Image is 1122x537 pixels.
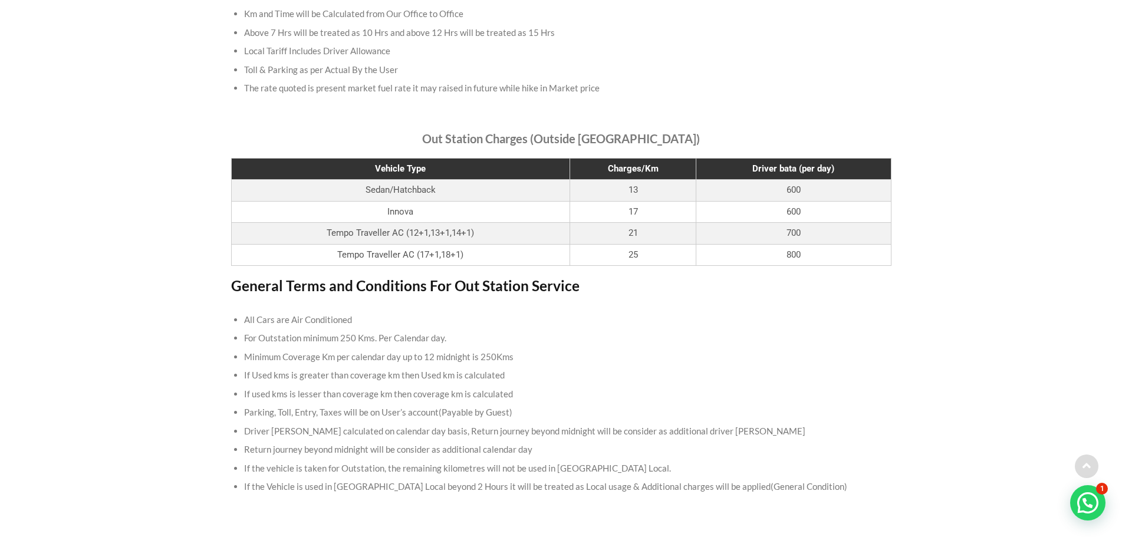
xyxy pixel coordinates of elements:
[231,244,570,266] td: Tempo Traveller AC (17+1,18+1)
[244,403,878,422] li: Parking, Toll, Entry, Taxes will be on User’s account(Payable by Guest)
[244,440,878,459] li: Return journey beyond midnight will be consider as additional calendar day
[696,201,891,223] td: 600
[244,348,878,367] li: Minimum Coverage Km per calendar day up to 12 midnight is 250Kms
[231,278,891,294] h3: General Terms and Conditions For Out Station Service
[570,244,696,266] td: 25
[244,61,878,80] li: Toll & Parking as per Actual By the User
[244,459,878,478] li: If the vehicle is taken for Outstation, the remaining kilometres will not be used in [GEOGRAPHIC_...
[244,42,878,61] li: Local Tariff Includes Driver Allowance
[244,477,878,496] li: If the Vehicle is used in [GEOGRAPHIC_DATA] Local beyond 2 Hours it will be treated as Local usag...
[570,180,696,202] td: 13
[570,201,696,223] td: 17
[244,5,878,24] li: Km and Time will be Calculated from Our Office to Office
[244,366,878,385] li: If Used kms is greater than coverage km then Used km is calculated
[231,201,570,223] td: Innova
[570,223,696,245] td: 21
[231,131,891,146] h4: Out Station Charges (Outside [GEOGRAPHIC_DATA])
[244,311,878,330] li: All Cars are Air Conditioned
[1070,485,1105,520] div: 💬 Need help? Open chat
[244,79,878,98] li: The rate quoted is present market fuel rate it may raised in future while hike in Market price
[696,158,891,180] th: Driver bata (per day)
[570,158,696,180] th: Charges/Km
[231,180,570,202] td: Sedan/Hatchback
[231,223,570,245] td: Tempo Traveller AC (12+1,13+1,14+1)
[244,385,878,404] li: If used kms is lesser than coverage km then coverage km is calculated
[244,24,878,42] li: Above 7 Hrs will be treated as 10 Hrs and above 12 Hrs will be treated as 15 Hrs
[696,244,891,266] td: 800
[231,158,570,180] th: Vehicle Type
[696,223,891,245] td: 700
[696,180,891,202] td: 600
[244,329,878,348] li: For Outstation minimum 250 Kms. Per Calendar day.
[244,422,878,441] li: Driver [PERSON_NAME] calculated on calendar day basis, Return journey beyond midnight will be con...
